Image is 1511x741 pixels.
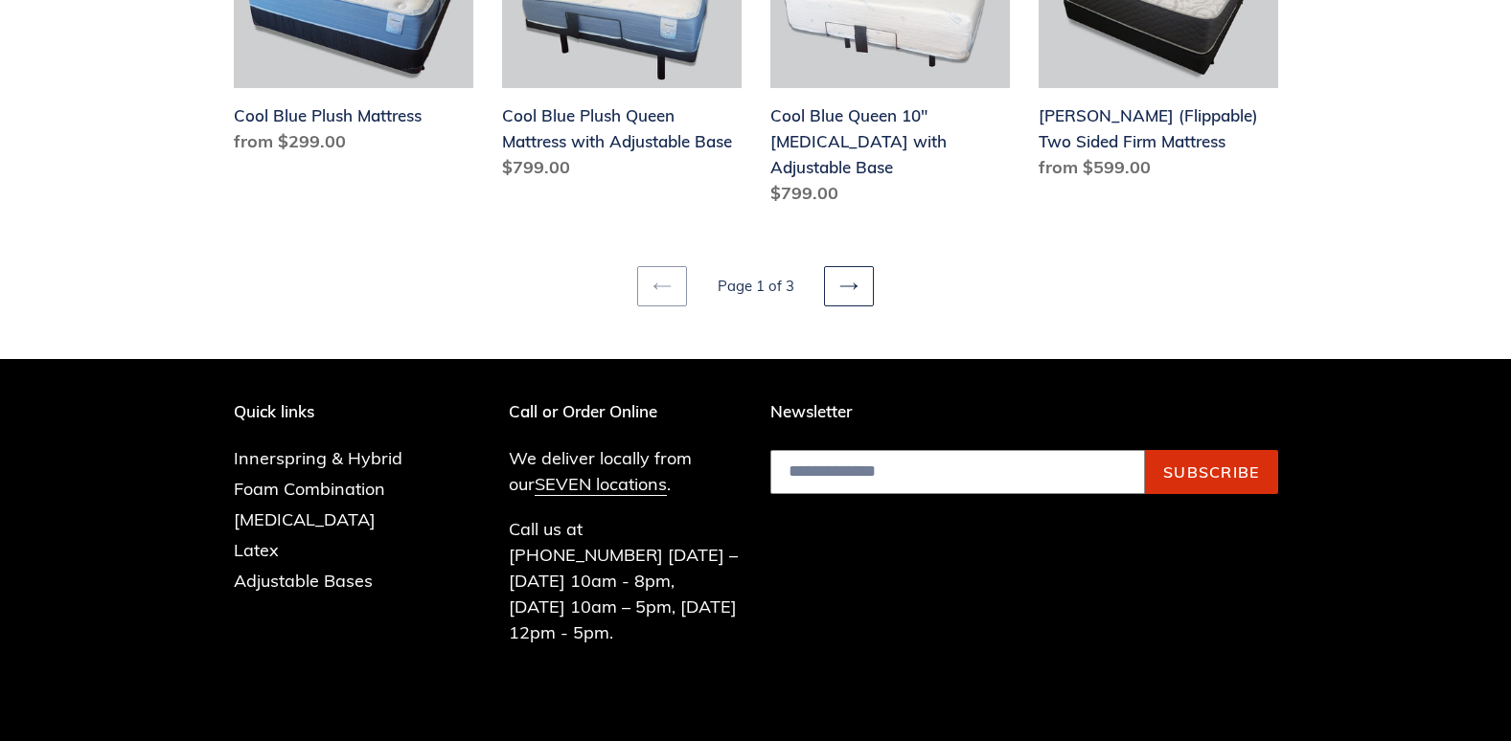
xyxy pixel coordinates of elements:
a: SEVEN locations [535,473,667,496]
p: Call or Order Online [509,402,742,421]
a: Adjustable Bases [234,570,373,592]
a: Innerspring & Hybrid [234,447,402,469]
p: Newsletter [770,402,1278,421]
input: Email address [770,450,1145,494]
p: Call us at [PHONE_NUMBER] [DATE] – [DATE] 10am - 8pm, [DATE] 10am – 5pm, [DATE] 12pm - 5pm. [509,516,742,645]
a: Latex [234,539,279,561]
li: Page 1 of 3 [691,276,820,298]
a: Foam Combination [234,478,385,500]
a: [MEDICAL_DATA] [234,508,376,530]
button: Subscribe [1145,450,1278,494]
p: Quick links [234,402,431,421]
span: Subscribe [1163,462,1260,482]
p: We deliver locally from our . [509,445,742,497]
